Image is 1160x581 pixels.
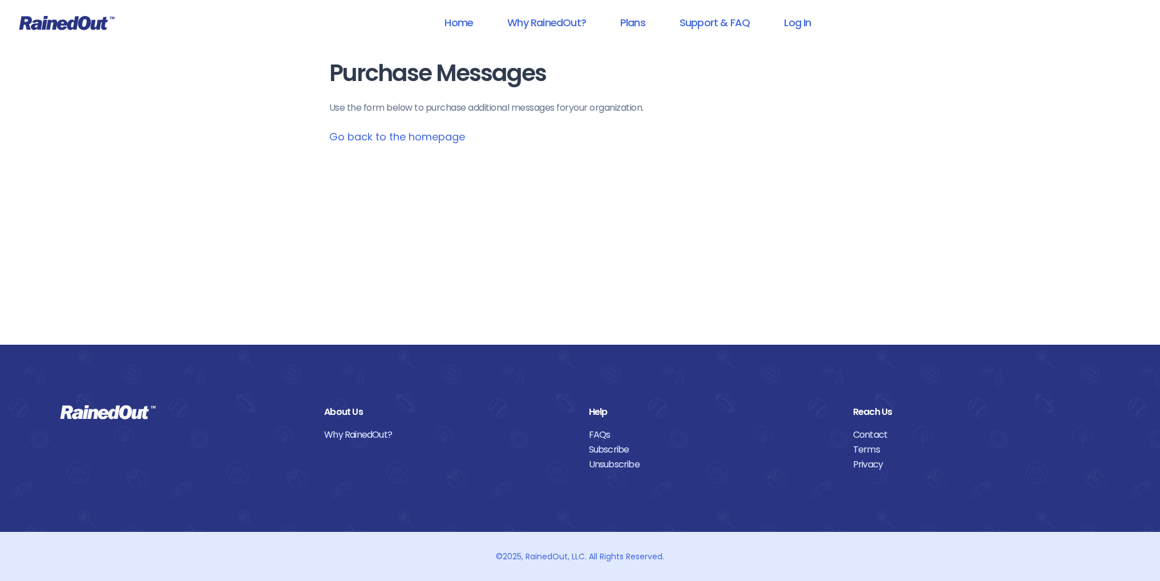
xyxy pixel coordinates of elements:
[492,10,601,35] a: Why RainedOut?
[329,101,831,115] p: Use the form below to purchase additional messages for your organization .
[329,130,465,144] a: Go back to the homepage
[605,10,660,35] a: Plans
[665,10,765,35] a: Support & FAQ
[853,442,1100,457] a: Terms
[853,405,1100,419] div: Reach Us
[324,405,571,419] div: About Us
[589,405,836,419] div: Help
[853,457,1100,472] a: Privacy
[853,427,1100,442] a: Contact
[589,442,836,457] a: Subscribe
[769,10,826,35] a: Log In
[589,427,836,442] a: FAQs
[430,10,488,35] a: Home
[324,427,571,442] a: Why RainedOut?
[329,60,831,86] h1: Purchase Messages
[589,457,836,472] a: Unsubscribe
